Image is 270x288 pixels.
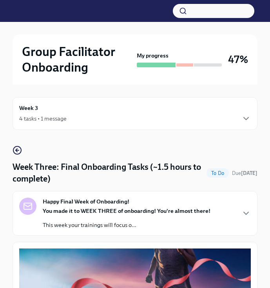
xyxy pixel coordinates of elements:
strong: [DATE] [241,170,257,176]
strong: My progress [137,52,169,59]
img: CharlieHealth [16,5,57,17]
span: Due [232,170,257,176]
strong: You made it to WEEK THREE of onboarding! You're almost there! [43,207,210,214]
span: August 30th, 2025 10:00 [232,169,257,177]
strong: Happy Final Week of Onboarding! [43,198,129,205]
h6: Week 3 [19,104,38,112]
h2: Group Facilitator Onboarding [22,44,134,75]
h3: 47% [228,52,248,67]
p: This week your trainings will focus o... [43,221,210,229]
h4: Week Three: Final Onboarding Tasks (~1.5 hours to complete) [13,161,203,185]
span: To Do [207,170,229,176]
div: 4 tasks • 1 message [19,115,67,122]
